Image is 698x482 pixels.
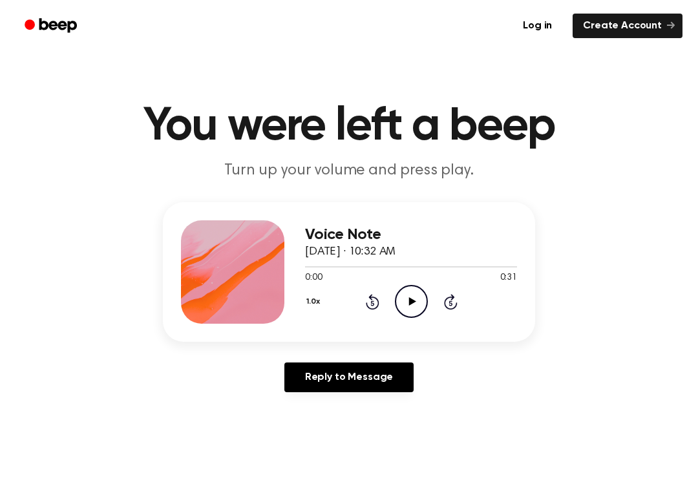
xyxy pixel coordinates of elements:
[101,160,597,182] p: Turn up your volume and press play.
[284,362,414,392] a: Reply to Message
[500,271,517,285] span: 0:31
[573,14,682,38] a: Create Account
[16,14,89,39] a: Beep
[510,11,565,41] a: Log in
[305,226,517,244] h3: Voice Note
[18,103,680,150] h1: You were left a beep
[305,291,324,313] button: 1.0x
[305,246,396,258] span: [DATE] · 10:32 AM
[305,271,322,285] span: 0:00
